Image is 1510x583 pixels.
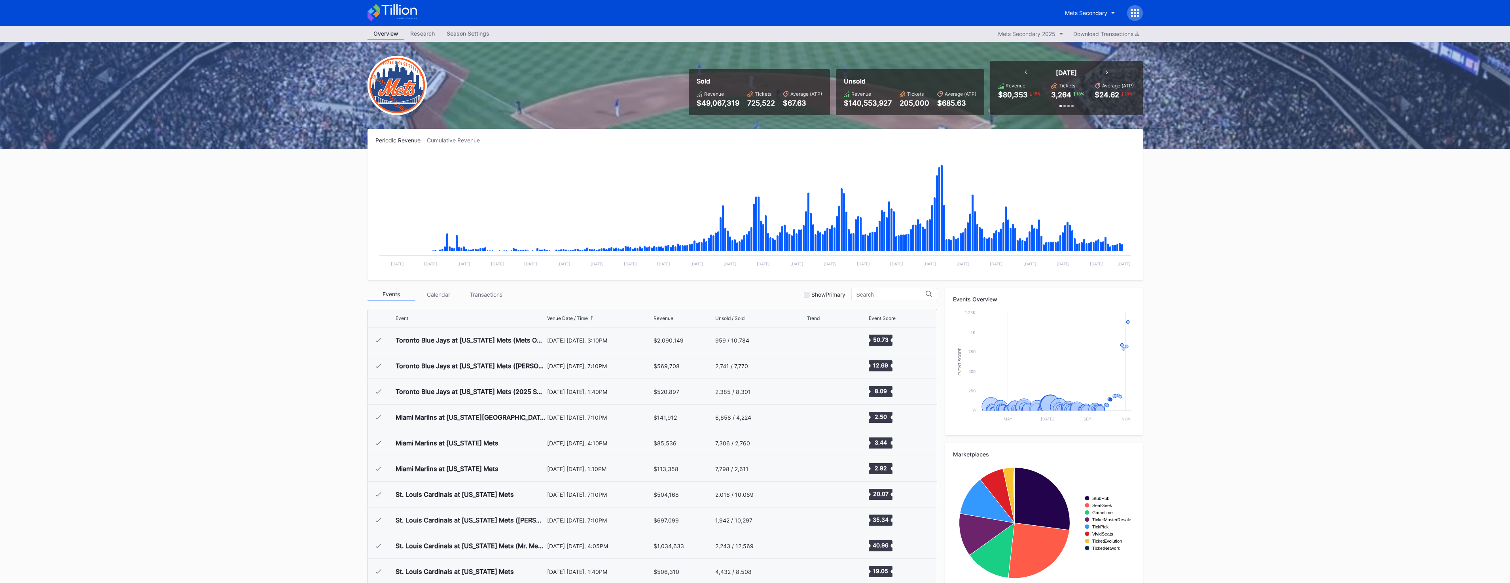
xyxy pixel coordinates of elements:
[998,30,1055,37] div: Mets Secondary 2025
[715,337,749,344] div: 959 / 10,784
[1004,416,1012,421] text: May
[1056,261,1069,266] text: [DATE]
[957,347,962,376] text: Event Score
[654,315,673,321] div: Revenue
[1092,510,1113,515] text: Gametime
[424,261,437,266] text: [DATE]
[807,536,831,556] svg: Chart title
[391,261,404,266] text: [DATE]
[441,28,495,39] div: Season Settings
[547,363,652,369] div: [DATE] [DATE], 7:10PM
[1092,496,1110,501] text: StubHub
[807,433,831,453] svg: Chart title
[1051,91,1071,99] div: 3,264
[807,315,820,321] div: Trend
[547,491,652,498] div: [DATE] [DATE], 7:10PM
[715,414,751,421] div: 6,658 / 4,224
[1059,83,1075,89] div: Tickets
[971,330,976,335] text: 1k
[1069,28,1143,39] button: Download Transactions
[1092,546,1120,551] text: TicketNetwork
[968,349,976,354] text: 750
[1092,524,1109,529] text: TickPick
[557,261,570,266] text: [DATE]
[873,516,889,523] text: 35.34
[547,440,652,447] div: [DATE] [DATE], 4:10PM
[368,56,427,115] img: New-York-Mets-Transparent.png
[1006,83,1025,89] div: Revenue
[396,439,498,447] div: Miami Marlins at [US_STATE] Mets
[807,382,831,401] svg: Chart title
[875,413,887,420] text: 2.50
[547,543,652,549] div: [DATE] [DATE], 4:05PM
[953,309,1135,427] svg: Chart title
[715,363,748,369] div: 2,741 / 7,770
[873,362,888,369] text: 12.69
[790,261,803,266] text: [DATE]
[654,517,679,524] div: $697,099
[900,99,929,107] div: 205,000
[844,77,976,85] div: Unsold
[1056,69,1077,77] div: [DATE]
[715,466,748,472] div: 7,798 / 2,611
[715,517,752,524] div: 1,942 / 10,297
[957,261,970,266] text: [DATE]
[404,28,441,40] a: Research
[415,288,462,301] div: Calendar
[998,91,1028,99] div: $80,353
[715,388,751,395] div: 2,385 / 8,301
[1065,9,1107,16] div: Mets Secondary
[856,261,870,266] text: [DATE]
[547,315,588,321] div: Venue Date / Time
[590,261,603,266] text: [DATE]
[844,99,892,107] div: $140,553,927
[462,288,510,301] div: Transactions
[1023,261,1036,266] text: [DATE]
[368,28,404,40] div: Overview
[994,28,1067,39] button: Mets Secondary 2025
[783,99,822,107] div: $67.63
[937,99,976,107] div: $685.63
[547,414,652,421] div: [DATE] [DATE], 7:10PM
[396,490,514,498] div: St. Louis Cardinals at [US_STATE] Mets
[427,137,486,144] div: Cumulative Revenue
[690,261,703,266] text: [DATE]
[715,315,745,321] div: Unsold / Sold
[654,337,684,344] div: $2,090,149
[547,388,652,395] div: [DATE] [DATE], 1:40PM
[875,439,887,446] text: 3.44
[654,388,679,395] div: $520,897
[811,291,845,298] div: Show Primary
[715,491,754,498] div: 2,016 / 10,089
[654,568,679,575] div: $506,310
[1092,532,1113,536] text: VividSeats
[823,261,836,266] text: [DATE]
[945,91,976,97] div: Average (ATP)
[873,490,889,497] text: 20.07
[965,310,976,315] text: 1.25k
[953,464,1135,582] svg: Chart title
[875,388,887,394] text: 8.09
[953,451,1135,458] div: Marketplaces
[396,542,545,550] div: St. Louis Cardinals at [US_STATE] Mets (Mr. Met Empire State Building Bobblehead Giveaway)
[873,568,888,574] text: 19.05
[457,261,470,266] text: [DATE]
[1121,416,1130,421] text: Nov
[1092,517,1131,522] text: TicketMasterResale
[654,543,684,549] div: $1,034,633
[491,261,504,266] text: [DATE]
[869,315,896,321] div: Event Score
[890,261,903,266] text: [DATE]
[375,153,1135,272] svg: Chart title
[1092,539,1122,543] text: TicketEvolution
[990,261,1003,266] text: [DATE]
[907,91,924,97] div: Tickets
[807,407,831,427] svg: Chart title
[697,77,822,85] div: Sold
[654,466,678,472] div: $113,358
[1076,91,1085,97] div: 18 %
[396,362,545,370] div: Toronto Blue Jays at [US_STATE] Mets ([PERSON_NAME] Players Pin Giveaway)
[807,330,831,350] svg: Chart title
[1095,91,1119,99] div: $24.62
[856,291,926,298] input: Search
